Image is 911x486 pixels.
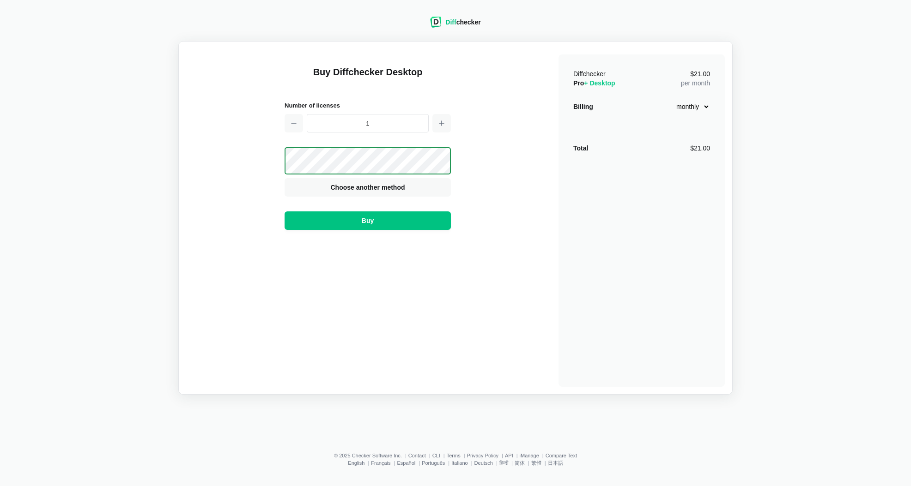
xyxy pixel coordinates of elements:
[548,460,563,466] a: 日本語
[584,79,615,87] span: + Desktop
[432,453,440,458] a: CLI
[573,102,593,111] div: Billing
[690,144,710,153] div: $21.00
[447,453,461,458] a: Terms
[515,460,525,466] a: 简体
[348,460,364,466] a: English
[520,453,539,458] a: iManage
[573,70,606,78] span: Diffchecker
[690,71,710,77] span: $21.00
[430,17,442,28] img: Diffchecker logo
[474,460,493,466] a: Deutsch
[285,101,451,110] h2: Number of licenses
[397,460,415,466] a: Español
[285,211,451,230] button: Buy
[430,22,480,29] a: Diffchecker logoDiffchecker
[681,69,710,88] div: per month
[422,460,445,466] a: Português
[451,460,468,466] a: Italiano
[445,18,456,26] span: Diff
[328,183,407,192] span: Choose another method
[334,453,408,458] li: © 2025 Checker Software Inc.
[531,460,541,466] a: 繁體
[285,66,451,90] h1: Buy Diffchecker Desktop
[307,114,429,132] input: 1
[445,18,480,27] div: checker
[505,453,513,458] a: API
[371,460,390,466] a: Français
[360,216,376,225] span: Buy
[467,453,498,458] a: Privacy Policy
[285,178,451,197] button: Choose another method
[573,144,588,152] strong: Total
[408,453,426,458] a: Contact
[546,453,577,458] a: Compare Text
[573,79,615,87] span: Pro
[499,460,508,466] a: हिन्दी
